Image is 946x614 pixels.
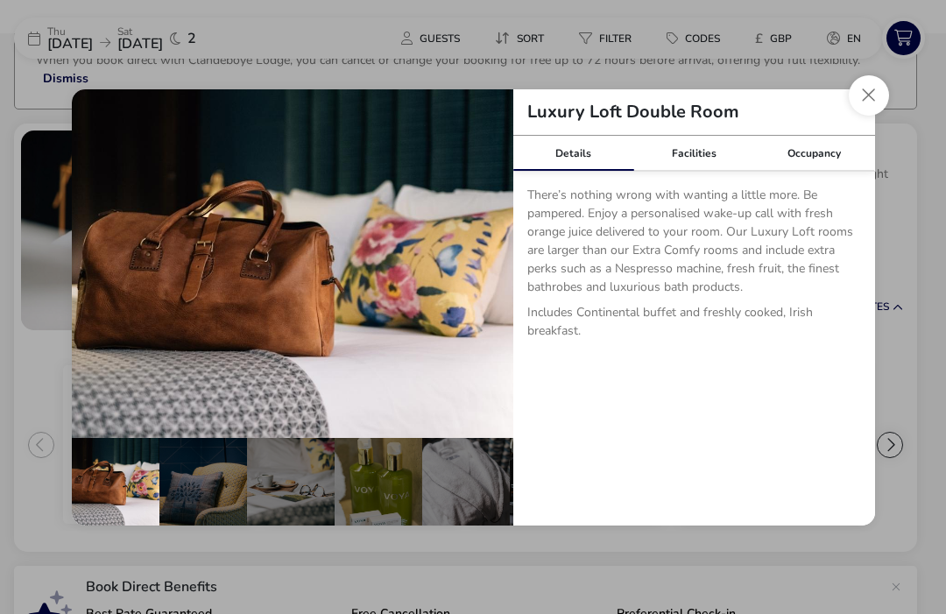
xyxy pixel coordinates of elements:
[527,303,861,347] p: Includes Continental buffet and freshly cooked, Irish breakfast.
[754,136,875,171] div: Occupancy
[849,75,889,116] button: Close dialog
[513,136,634,171] div: Details
[527,186,861,303] p: There’s nothing wrong with wanting a little more. Be pampered. Enjoy a personalised wake-up call ...
[513,103,753,121] h2: Luxury Loft Double Room
[633,136,754,171] div: Facilities
[72,89,513,438] img: 40511f0639478a42d796807b35d24a7d2a2c92907d4bfbb5e096bd93bb6c112e
[72,89,875,526] div: details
